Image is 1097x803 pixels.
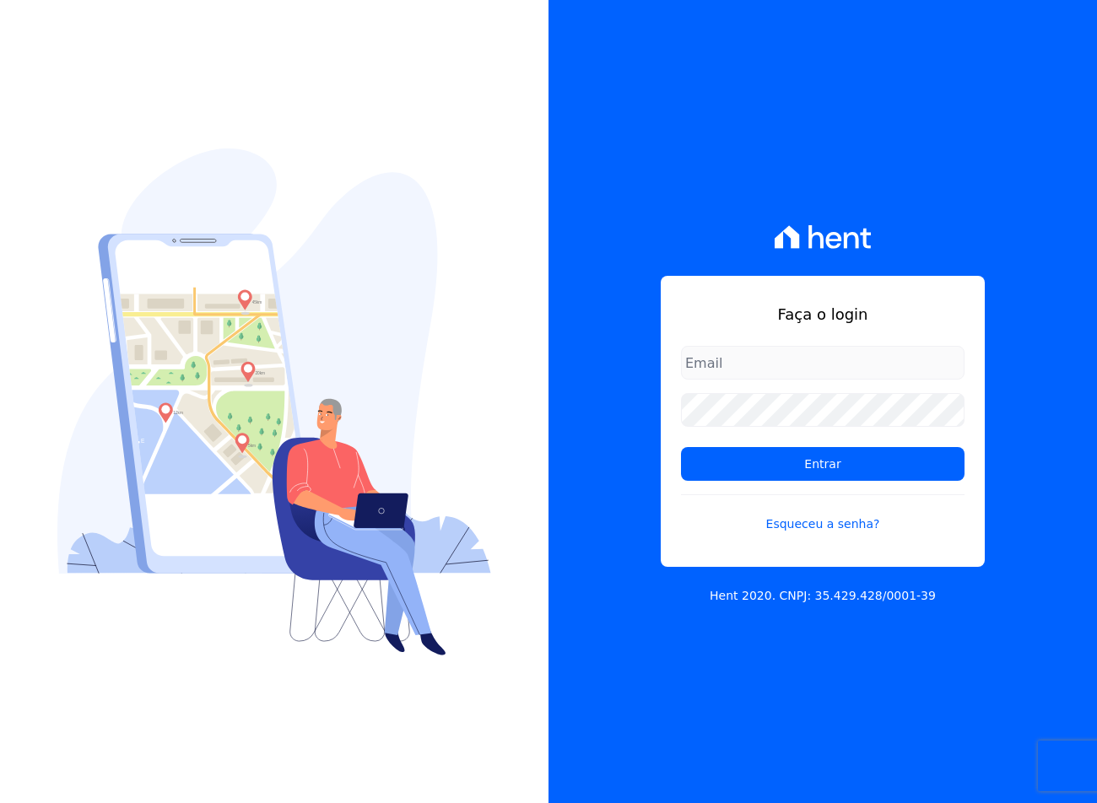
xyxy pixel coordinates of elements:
p: Hent 2020. CNPJ: 35.429.428/0001-39 [710,587,936,605]
input: Email [681,346,965,380]
h1: Faça o login [681,303,965,326]
a: Esqueceu a senha? [681,494,965,533]
img: Login [57,148,491,655]
input: Entrar [681,447,965,481]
